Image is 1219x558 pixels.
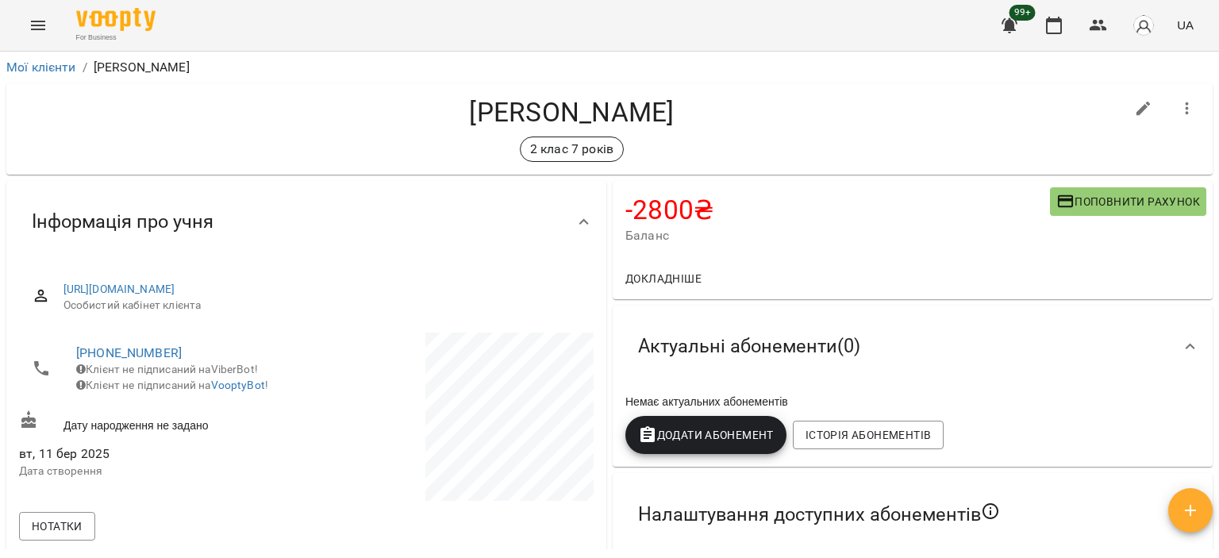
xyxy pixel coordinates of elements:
nav: breadcrumb [6,58,1213,77]
span: Докладніше [625,269,702,288]
span: Баланс [625,226,1050,245]
span: UA [1177,17,1194,33]
div: Дату народження не задано [16,407,306,437]
div: Інформація про учня [6,181,606,263]
div: Немає актуальних абонементів [622,391,1203,413]
li: / [83,58,87,77]
span: 99+ [1009,5,1036,21]
img: Voopty Logo [76,8,156,31]
span: Особистий кабінет клієнта [63,298,581,314]
h4: -2800 ₴ [625,194,1050,226]
p: [PERSON_NAME] [94,58,190,77]
img: avatar_s.png [1132,14,1155,37]
div: Актуальні абонементи(0) [613,306,1213,387]
span: Додати Абонемент [638,425,774,444]
button: Докладніше [619,264,708,293]
span: Поповнити рахунок [1056,192,1200,211]
a: [URL][DOMAIN_NAME] [63,283,175,295]
button: Нотатки [19,512,95,541]
a: VooptyBot [211,379,265,391]
span: Нотатки [32,517,83,536]
span: Налаштування доступних абонементів [638,502,1000,527]
button: Історія абонементів [793,421,944,449]
button: Поповнити рахунок [1050,187,1206,216]
p: Дата створення [19,464,303,479]
span: For Business [76,33,156,43]
h4: [PERSON_NAME] [19,96,1125,129]
div: 2 клас 7 років [520,137,624,162]
svg: Якщо не обрано жодного, клієнт зможе побачити всі публічні абонементи [981,502,1000,521]
span: Інформація про учня [32,210,213,234]
div: Налаштування доступних абонементів [613,473,1213,556]
p: 2 клас 7 років [530,140,613,159]
span: вт, 11 бер 2025 [19,444,303,464]
span: Актуальні абонементи ( 0 ) [638,334,860,359]
button: UA [1171,10,1200,40]
span: Клієнт не підписаний на ViberBot! [76,363,258,375]
a: [PHONE_NUMBER] [76,345,182,360]
button: Додати Абонемент [625,416,786,454]
span: Клієнт не підписаний на ! [76,379,268,391]
span: Історія абонементів [806,425,931,444]
a: Мої клієнти [6,60,76,75]
button: Menu [19,6,57,44]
